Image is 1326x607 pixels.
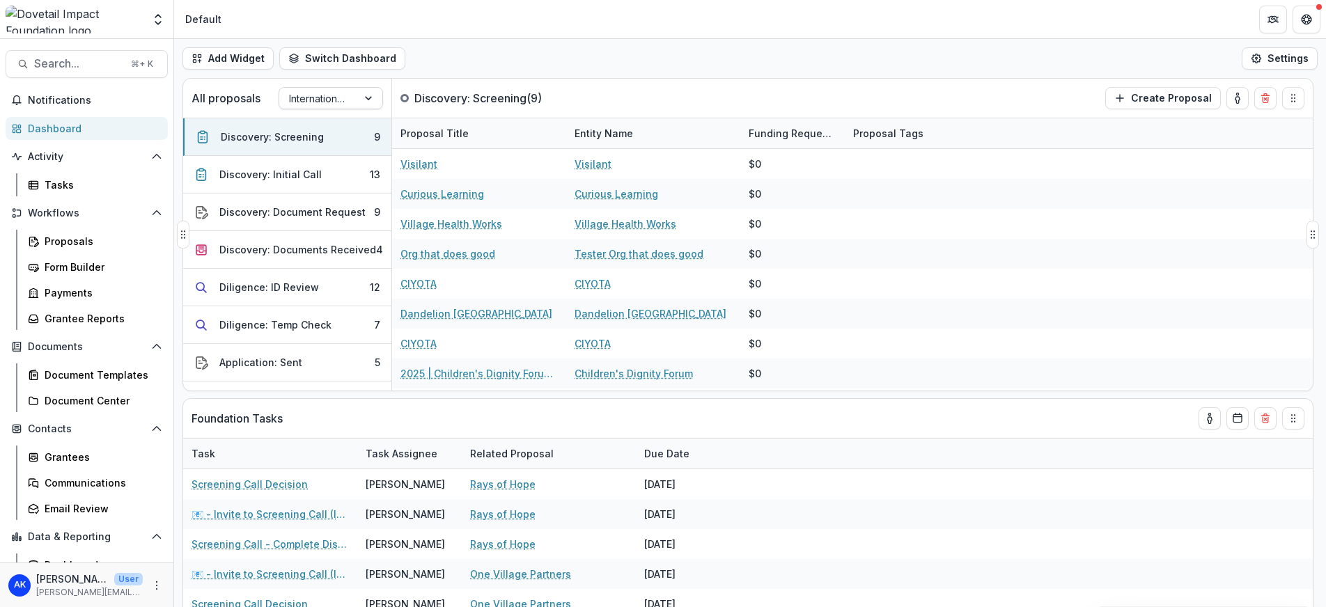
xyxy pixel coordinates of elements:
[183,156,391,194] button: Discovery: Initial Call13
[400,246,495,261] a: Org that does good
[279,47,405,70] button: Switch Dashboard
[575,157,611,171] a: Visilant
[749,276,761,291] div: $0
[400,276,437,291] a: CIYOTA
[36,586,143,599] p: [PERSON_NAME][EMAIL_ADDRESS][DOMAIN_NAME]
[22,255,168,278] a: Form Builder
[462,446,562,461] div: Related Proposal
[6,145,168,168] button: Open Activity
[22,173,168,196] a: Tasks
[192,90,260,107] p: All proposals
[374,129,380,144] div: 9
[219,355,302,370] div: Application: Sent
[183,439,357,468] div: Task
[636,439,740,468] div: Due Date
[575,306,726,321] a: Dandelion [GEOGRAPHIC_DATA]
[749,216,761,231] div: $0
[357,446,446,461] div: Task Assignee
[636,469,740,499] div: [DATE]
[183,269,391,306] button: Diligence: ID Review12
[749,366,761,381] div: $0
[845,118,1019,148] div: Proposal Tags
[192,477,308,491] a: Screening Call Decision
[45,285,157,300] div: Payments
[749,306,761,321] div: $0
[128,56,156,72] div: ⌘ + K
[392,126,477,141] div: Proposal Title
[400,306,552,321] a: Dandelion [GEOGRAPHIC_DATA]
[22,307,168,330] a: Grantee Reports
[28,341,146,353] span: Documents
[183,194,391,231] button: Discovery: Document Request9
[182,47,274,70] button: Add Widget
[740,126,845,141] div: Funding Requested
[470,507,536,521] a: Rays of Hope
[376,242,383,257] div: 4
[219,205,366,219] div: Discovery: Document Request
[470,477,536,491] a: Rays of Hope
[22,389,168,412] a: Document Center
[6,6,143,33] img: Dovetail Impact Foundation logo
[845,126,932,141] div: Proposal Tags
[566,126,641,141] div: Entity Name
[374,317,380,332] div: 7
[45,501,157,516] div: Email Review
[1282,407,1304,429] button: Drag
[219,167,322,182] div: Discovery: Initial Call
[219,280,319,294] div: Diligence: ID Review
[575,216,676,231] a: Village Health Works
[45,450,157,464] div: Grantees
[22,230,168,253] a: Proposals
[28,531,146,543] span: Data & Reporting
[636,529,740,559] div: [DATE]
[357,439,462,468] div: Task Assignee
[636,499,740,529] div: [DATE]
[400,157,437,171] a: Visilant
[183,118,391,156] button: Discovery: Screening9
[45,393,157,408] div: Document Center
[374,205,380,219] div: 9
[575,246,703,261] a: Tester Org that does good
[462,439,636,468] div: Related Proposal
[366,567,445,581] div: [PERSON_NAME]
[6,336,168,358] button: Open Documents
[575,366,693,381] a: Children's Dignity Forum
[6,526,168,548] button: Open Data & Reporting
[221,129,324,144] div: Discovery: Screening
[470,537,536,551] a: Rays of Hope
[1105,87,1221,109] button: Create Proposal
[1242,47,1318,70] button: Settings
[470,567,571,581] a: One Village Partners
[366,507,445,521] div: [PERSON_NAME]
[219,317,331,332] div: Diligence: Temp Check
[400,187,484,201] a: Curious Learning
[192,537,349,551] a: Screening Call - Complete Discovery Guide
[6,50,168,78] button: Search...
[28,121,157,136] div: Dashboard
[6,202,168,224] button: Open Workflows
[400,366,558,381] a: 2025 | Children's Dignity Forum | New Partner
[749,336,761,351] div: $0
[183,306,391,344] button: Diligence: Temp Check7
[366,477,445,491] div: [PERSON_NAME]
[375,355,380,370] div: 5
[1254,407,1277,429] button: Delete card
[392,118,566,148] div: Proposal Title
[28,95,162,107] span: Notifications
[400,216,502,231] a: Village Health Works
[749,157,761,171] div: $0
[6,89,168,111] button: Notifications
[740,118,845,148] div: Funding Requested
[22,281,168,304] a: Payments
[45,558,157,572] div: Dashboard
[575,336,611,351] a: CIYOTA
[1282,87,1304,109] button: Drag
[114,573,143,585] p: User
[45,368,157,382] div: Document Templates
[14,581,26,590] div: Anna Koons
[28,151,146,163] span: Activity
[575,187,658,201] a: Curious Learning
[1306,221,1319,249] button: Drag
